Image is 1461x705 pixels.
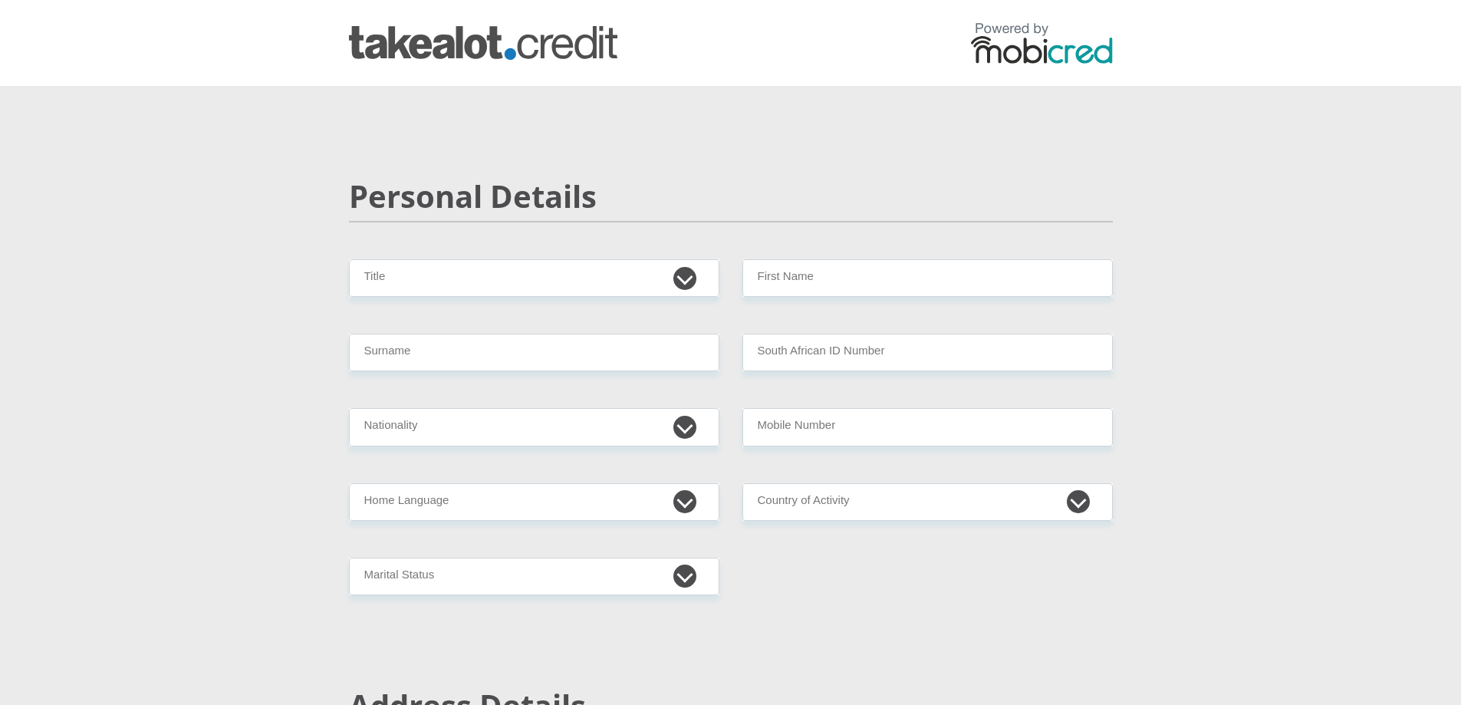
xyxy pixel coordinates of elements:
input: Contact Number [742,408,1113,446]
input: ID Number [742,334,1113,371]
h2: Personal Details [349,178,1113,215]
img: powered by mobicred logo [971,22,1113,64]
img: takealot_credit logo [349,26,617,60]
input: First Name [742,259,1113,297]
input: Surname [349,334,719,371]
